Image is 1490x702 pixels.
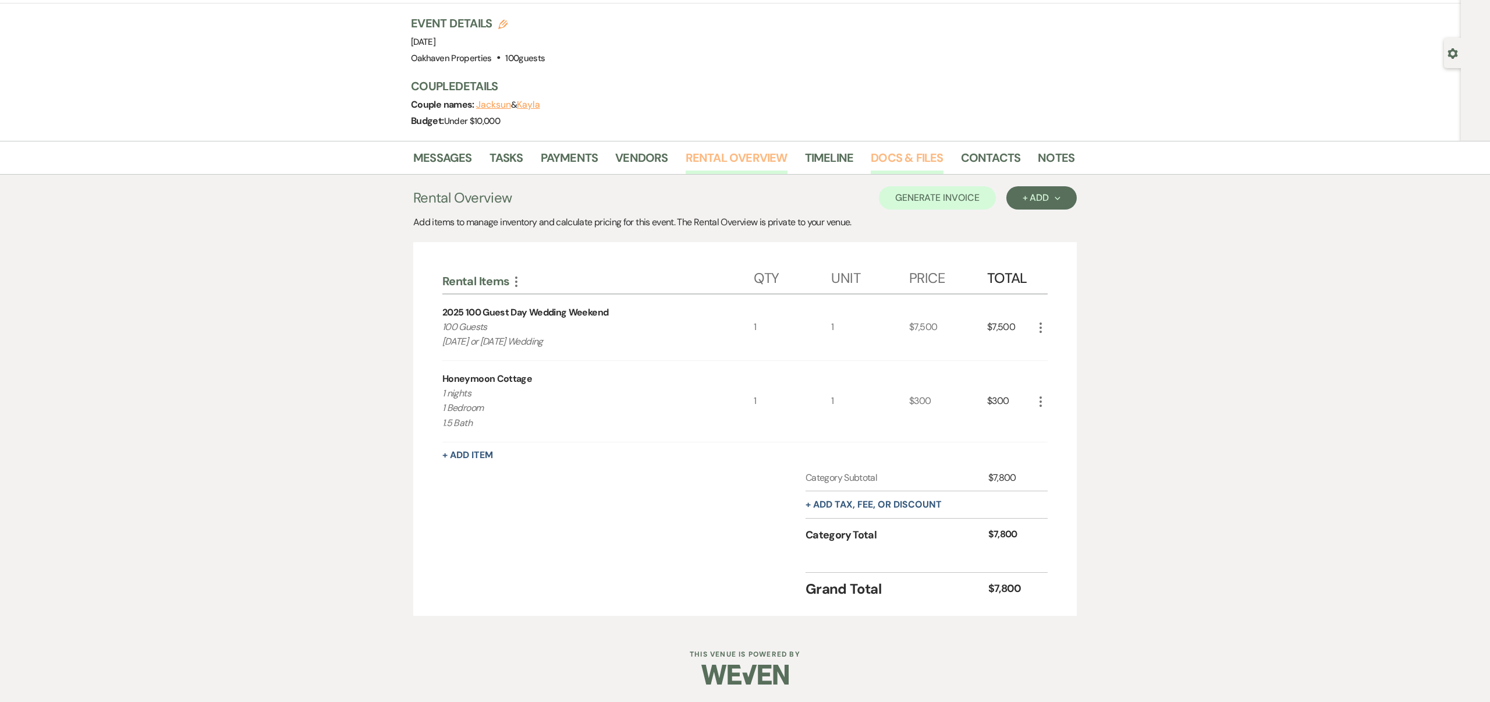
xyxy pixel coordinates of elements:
[413,187,512,208] h3: Rental Overview
[871,148,943,174] a: Docs & Files
[615,148,668,174] a: Vendors
[961,148,1021,174] a: Contacts
[806,527,988,543] div: Category Total
[411,52,492,64] span: Oakhaven Properties
[806,579,988,600] div: Grand Total
[987,295,1034,360] div: $7,500
[442,320,722,349] p: 100 Guests [DATE] or [DATE] Wedding
[1006,186,1077,210] button: + Add
[754,258,832,293] div: Qty
[879,186,996,210] button: Generate Invoice
[987,361,1034,442] div: $300
[489,148,523,174] a: Tasks
[988,471,1034,485] div: $7,800
[701,654,789,695] img: Weven Logo
[1023,193,1060,203] div: + Add
[476,99,540,111] span: &
[442,372,532,386] div: Honeymoon Cottage
[442,386,722,431] p: 1 nights 1 Bedroom 1.5 Bath
[909,361,987,442] div: $300
[754,361,832,442] div: 1
[805,148,854,174] a: Timeline
[413,215,1077,229] div: Add items to manage inventory and calculate pricing for this event. The Rental Overview is privat...
[806,500,942,509] button: + Add tax, fee, or discount
[806,471,988,485] div: Category Subtotal
[831,258,909,293] div: Unit
[413,148,472,174] a: Messages
[988,581,1034,597] div: $7,800
[411,15,545,31] h3: Event Details
[541,148,598,174] a: Payments
[909,258,987,293] div: Price
[476,100,510,109] button: Jacksun
[909,295,987,360] div: $7,500
[988,527,1034,543] div: $7,800
[517,100,540,109] button: Kayla
[444,115,501,127] span: Under $10,000
[411,115,444,127] span: Budget:
[411,78,1063,94] h3: Couple Details
[411,98,476,111] span: Couple names:
[686,148,787,174] a: Rental Overview
[505,52,545,64] span: 100 guests
[442,274,754,289] div: Rental Items
[1448,47,1458,58] button: Open lead details
[987,258,1034,293] div: Total
[831,361,909,442] div: 1
[1038,148,1074,174] a: Notes
[831,295,909,360] div: 1
[442,306,608,320] div: 2025 100 Guest Day Wedding Weekend
[754,295,832,360] div: 1
[411,36,435,48] span: [DATE]
[442,451,493,460] button: + Add Item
